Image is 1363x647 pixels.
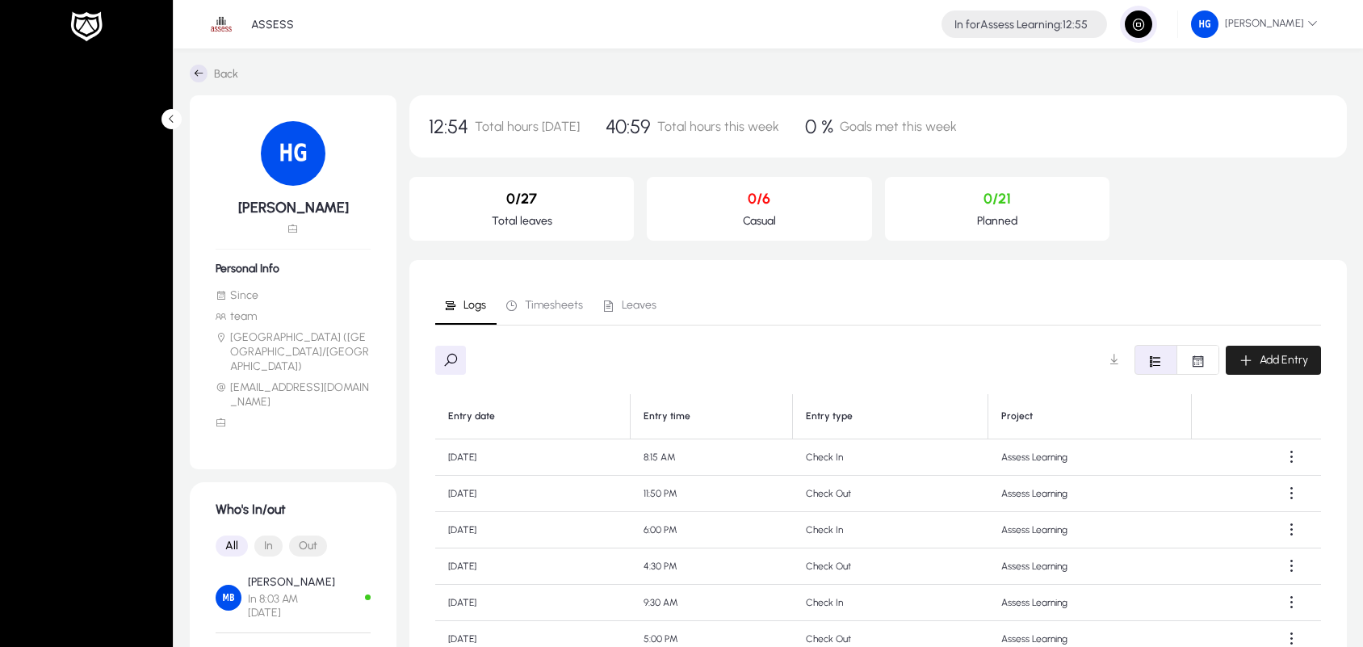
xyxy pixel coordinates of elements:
[1191,11,1318,38] span: [PERSON_NAME]
[631,394,794,439] th: Entry time
[1001,410,1033,422] div: Project
[606,115,651,138] span: 40:59
[954,18,1088,32] h4: Assess Learning
[497,286,593,325] a: Timesheets
[190,65,238,82] a: Back
[289,536,327,557] button: Out
[448,410,617,422] div: Entry date
[988,439,1193,476] td: Assess Learning
[216,330,371,374] li: [GEOGRAPHIC_DATA] ([GEOGRAPHIC_DATA]/[GEOGRAPHIC_DATA])
[988,548,1193,585] td: Assess Learning
[216,536,248,557] button: All
[422,214,621,228] p: Total leaves
[840,119,957,134] span: Goals met this week
[254,536,283,557] button: In
[793,476,988,512] td: Check Out
[206,9,237,40] img: 1.png
[988,476,1193,512] td: Assess Learning
[216,380,371,410] li: [EMAIL_ADDRESS][DOMAIN_NAME]
[593,286,667,325] a: Leaves
[657,119,779,134] span: Total hours this week
[660,190,858,208] p: 0/6
[216,288,371,303] li: Since
[216,262,371,275] h6: Personal Info
[216,530,371,562] mat-button-toggle-group: Font Style
[631,439,794,476] td: 8:15 AM
[1260,353,1308,367] span: Add Entry
[1191,11,1218,38] img: 143.png
[448,410,495,422] div: Entry date
[422,190,621,208] p: 0/27
[988,585,1193,621] td: Assess Learning
[216,502,371,517] h1: Who's In/out
[793,439,988,476] td: Check In
[475,119,580,134] span: Total hours [DATE]
[806,410,853,422] div: Entry type
[216,199,371,216] h5: [PERSON_NAME]
[261,121,325,186] img: 143.png
[435,439,631,476] td: [DATE]
[248,592,335,620] span: In 8:03 AM [DATE]
[463,300,486,311] span: Logs
[1178,10,1331,39] button: [PERSON_NAME]
[1134,345,1219,375] mat-button-toggle-group: Font Style
[435,585,631,621] td: [DATE]
[435,286,497,325] a: Logs
[954,18,980,32] span: In for
[898,214,1097,228] p: Planned
[1226,346,1321,375] button: Add Entry
[622,300,656,311] span: Leaves
[248,575,335,589] p: [PERSON_NAME]
[435,476,631,512] td: [DATE]
[1001,410,1179,422] div: Project
[429,115,468,138] span: 12:54
[631,476,794,512] td: 11:50 PM
[1063,18,1088,32] span: 12:55
[435,512,631,548] td: [DATE]
[793,512,988,548] td: Check In
[806,410,975,422] div: Entry type
[898,190,1097,208] p: 0/21
[1060,18,1063,32] span: :
[631,548,794,585] td: 4:30 PM
[805,115,833,138] span: 0 %
[631,512,794,548] td: 6:00 PM
[525,300,583,311] span: Timesheets
[793,585,988,621] td: Check In
[793,548,988,585] td: Check Out
[216,585,241,611] img: Mahmoud Bashandy
[251,18,294,32] p: ASSESS
[988,512,1193,548] td: Assess Learning
[631,585,794,621] td: 9:30 AM
[66,10,107,44] img: white-logo.png
[435,548,631,585] td: [DATE]
[660,214,858,228] p: Casual
[216,309,371,324] li: team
